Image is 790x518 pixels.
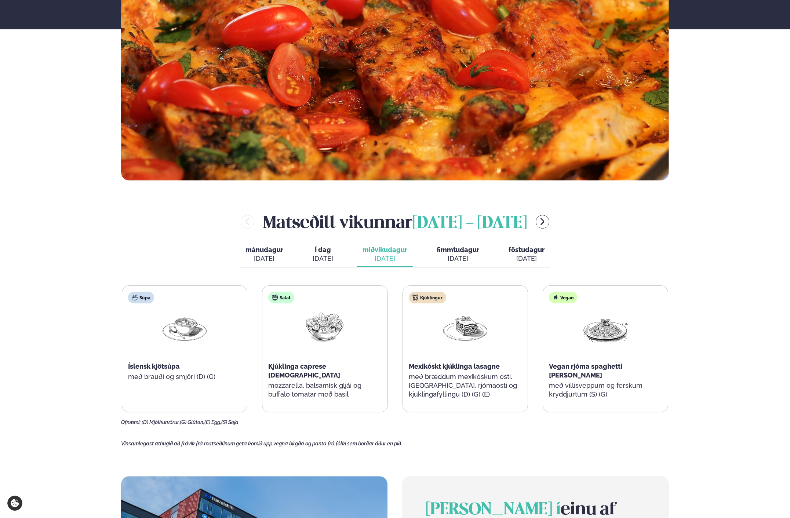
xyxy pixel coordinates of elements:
img: Lasagna.png [442,309,489,343]
p: með bræddum mexíkóskum osti, [GEOGRAPHIC_DATA], rjómaosti og kjúklingafyllingu (D) (G) (E) [409,372,522,399]
span: [DATE] - [DATE] [412,215,527,231]
img: Vegan.svg [553,295,558,300]
div: [DATE] [509,254,545,263]
span: mánudagur [245,246,283,253]
img: Spagetti.png [582,309,629,343]
div: [DATE] [437,254,479,263]
h2: Matseðill vikunnar [263,210,527,234]
div: Vegan [549,292,577,303]
button: föstudagur [DATE] [503,242,550,267]
p: með villisveppum og ferskum kryddjurtum (S) (G) [549,381,662,399]
button: miðvikudagur [DATE] [357,242,413,267]
div: [DATE] [245,254,283,263]
button: fimmtudagur [DATE] [431,242,485,267]
img: soup.svg [132,295,138,300]
div: Salat [268,292,294,303]
img: chicken.svg [412,295,418,300]
button: menu-btn-right [536,215,549,229]
span: miðvikudagur [363,246,407,253]
div: Súpa [128,292,154,303]
span: föstudagur [509,246,545,253]
span: Mexikóskt kjúklinga lasagne [409,362,500,370]
span: Íslensk kjötsúpa [128,362,180,370]
span: Vegan rjóma spaghetti [PERSON_NAME] [549,362,622,379]
p: með brauði og smjöri (D) (G) [128,372,241,381]
span: (E) Egg, [204,419,221,425]
img: salad.svg [272,295,278,300]
p: mozzarella, balsamísk gljái og buffalo tómatar með basil [268,381,381,399]
span: fimmtudagur [437,246,479,253]
div: [DATE] [313,254,333,263]
img: Soup.png [161,309,208,343]
button: mánudagur [DATE] [240,242,289,267]
a: Cookie settings [7,496,22,511]
span: Kjúklinga caprese [DEMOGRAPHIC_DATA] [268,362,340,379]
button: Í dag [DATE] [307,242,339,267]
span: [PERSON_NAME] í [426,502,561,518]
span: Í dag [313,245,333,254]
span: (D) Mjólkurvörur, [142,419,180,425]
div: Kjúklingur [409,292,446,303]
img: Salad.png [301,309,348,343]
span: (G) Glúten, [180,419,204,425]
span: Vinsamlegast athugið að frávik frá matseðlinum geta komið upp vegna birgða og panta frá fólki sem... [121,441,402,446]
span: Ofnæmi: [121,419,141,425]
button: menu-btn-left [241,215,254,229]
span: (S) Soja [221,419,239,425]
div: [DATE] [363,254,407,263]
